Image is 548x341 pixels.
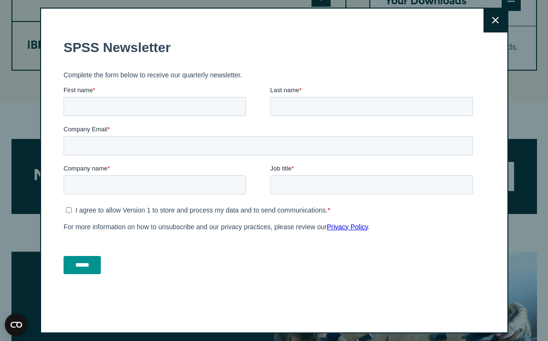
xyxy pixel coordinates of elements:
[207,134,228,141] span: Job title
[2,176,8,182] input: I agree to allow Version 1 to store and process my data and to send communications.*
[5,313,28,336] button: Open CMP widget
[5,313,28,336] div: CookieBot Widget Contents
[12,175,264,183] p: I agree to allow Version 1 to store and process my data and to send communications.
[5,313,28,336] svg: CookieBot Widget Icon
[263,192,304,200] a: Privacy Policy
[207,55,236,63] span: Last name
